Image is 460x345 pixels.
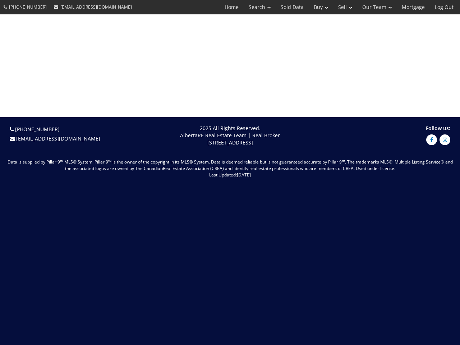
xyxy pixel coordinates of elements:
span: [DATE] [237,172,251,178]
span: [STREET_ADDRESS] [207,139,253,146]
a: [PHONE_NUMBER] [15,126,60,133]
span: Data is supplied by Pillar 9™ MLS® System. Pillar 9™ is the owner of the copyright in its MLS® Sy... [8,159,453,171]
a: [EMAIL_ADDRESS][DOMAIN_NAME] [16,135,100,142]
span: Real Estate Association (CREA) and identify real estate professionals who are members of CREA. Us... [163,165,395,171]
span: [EMAIL_ADDRESS][DOMAIN_NAME] [60,4,132,10]
span: Follow us: [426,125,450,132]
a: [EMAIL_ADDRESS][DOMAIN_NAME] [50,0,135,14]
span: [PHONE_NUMBER] [9,4,47,10]
p: 2025 All Rights Reserved. AlbertaRE Real Estate Team | Real Broker [121,125,339,146]
p: Last Updated: [7,172,453,178]
iframe: [PERSON_NAME] and the AlbertaRE Calgary Real Estate Team at Real Broker best Realtors in [GEOGRAP... [122,183,338,345]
